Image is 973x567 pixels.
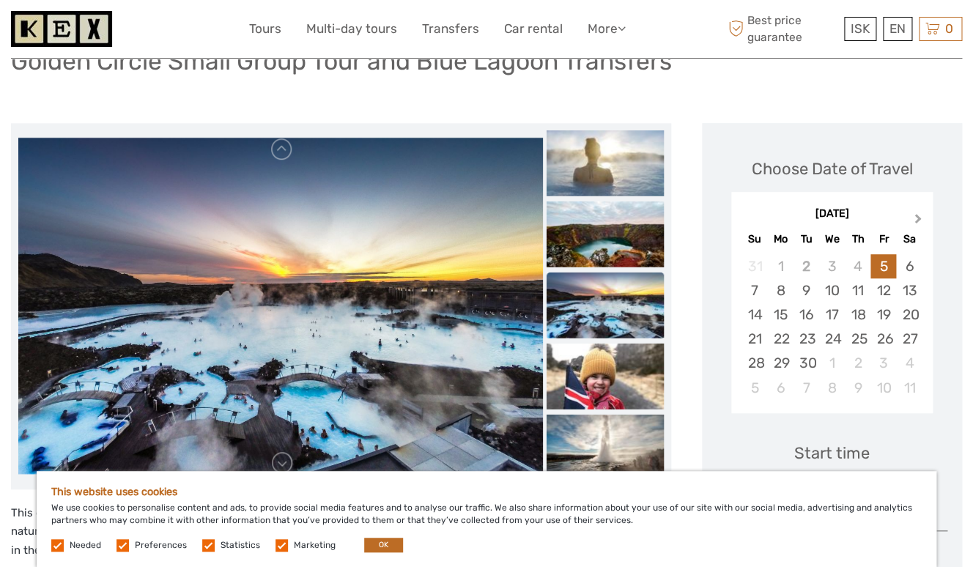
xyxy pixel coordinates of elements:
button: OK [364,538,403,552]
div: Choose Wednesday, September 24th, 2025 [819,327,845,351]
a: More [588,18,626,40]
label: Needed [70,539,101,552]
div: Choose Friday, September 19th, 2025 [870,303,896,327]
button: Open LiveChat chat widget [169,23,186,40]
div: Choose Thursday, September 18th, 2025 [845,303,870,327]
div: Choose Sunday, October 5th, 2025 [741,376,767,400]
div: Choose Tuesday, September 23rd, 2025 [793,327,819,351]
div: Choose Monday, September 8th, 2025 [768,278,793,303]
div: Choose Friday, September 5th, 2025 [870,254,896,278]
div: Choose Saturday, September 20th, 2025 [896,303,922,327]
button: Next Month [908,210,931,234]
div: Fr [870,229,896,249]
div: Choose Wednesday, October 1st, 2025 [819,351,845,375]
div: We [819,229,845,249]
div: Start time [794,442,870,464]
div: Choose Friday, September 12th, 2025 [870,278,896,303]
div: Not available Tuesday, September 2nd, 2025 [793,254,819,278]
div: Choose Sunday, September 28th, 2025 [741,351,767,375]
div: Not available Thursday, September 4th, 2025 [845,254,870,278]
div: Choose Saturday, September 13th, 2025 [896,278,922,303]
div: [DATE] [731,207,933,222]
div: Choose Saturday, October 4th, 2025 [896,351,922,375]
div: Not available Wednesday, September 3rd, 2025 [819,254,845,278]
div: Sa [896,229,922,249]
img: 978c16ad22d544b89a42f467f8c77504_slider_thumbnail.jpeg [547,272,664,338]
span: ISK [851,21,870,36]
div: Tu [793,229,819,249]
label: Preferences [135,539,187,552]
div: We use cookies to personalise content and ads, to provide social media features and to analyse ou... [37,471,936,567]
div: Choose Saturday, October 11th, 2025 [896,376,922,400]
div: Choose Sunday, September 21st, 2025 [741,327,767,351]
div: Choose Monday, September 15th, 2025 [768,303,793,327]
div: Choose Friday, October 3rd, 2025 [870,351,896,375]
div: Choose Monday, September 22nd, 2025 [768,327,793,351]
div: Not available Sunday, August 31st, 2025 [741,254,767,278]
div: Mo [768,229,793,249]
div: Choose Saturday, September 6th, 2025 [896,254,922,278]
div: Choose Thursday, September 25th, 2025 [845,327,870,351]
a: Car rental [504,18,563,40]
div: Choose Monday, September 29th, 2025 [768,351,793,375]
div: Choose Tuesday, September 16th, 2025 [793,303,819,327]
img: 978c16ad22d544b89a42f467f8c77504_main_slider.jpeg [18,138,543,475]
h1: Golden Circle Small Group Tour and Blue Lagoon Transfers [11,46,672,76]
img: a5cbb85d767842faa674212b711524a3_slider_thumbnail.jpeg [547,130,664,196]
p: This day is a combination of Iceland's most famous sites, conveniently paired to allow you to exp... [11,504,671,560]
div: Not available Monday, September 1st, 2025 [768,254,793,278]
div: Choose Tuesday, September 30th, 2025 [793,351,819,375]
div: Choose Date of Travel [752,157,913,180]
div: Choose Thursday, September 11th, 2025 [845,278,870,303]
div: Choose Thursday, October 2nd, 2025 [845,351,870,375]
label: Marketing [294,539,336,552]
img: 6d49c00112b74b31bfa50bef2b31d132_slider_thumbnail.jpeg [547,343,664,409]
span: 0 [943,21,955,36]
a: Transfers [422,18,479,40]
label: Statistics [221,539,260,552]
div: Choose Wednesday, September 10th, 2025 [819,278,845,303]
div: Su [741,229,767,249]
div: Choose Wednesday, October 8th, 2025 [819,376,845,400]
img: a32cc668ca9b4113b19b3963d1a940d3_slider_thumbnail.jpeg [547,414,664,480]
div: Choose Thursday, October 9th, 2025 [845,376,870,400]
a: Multi-day tours [306,18,397,40]
img: 50bb7699f75f44a2b113e80ed6048dc8_slider_thumbnail.jpeg [547,201,664,267]
div: Choose Monday, October 6th, 2025 [768,376,793,400]
div: Choose Saturday, September 27th, 2025 [896,327,922,351]
div: Choose Tuesday, September 9th, 2025 [793,278,819,303]
h5: This website uses cookies [51,486,922,498]
div: Choose Friday, October 10th, 2025 [870,376,896,400]
div: Th [845,229,870,249]
div: Choose Sunday, September 14th, 2025 [741,303,767,327]
div: Choose Friday, September 26th, 2025 [870,327,896,351]
span: Best price guarantee [725,12,841,45]
img: 1261-44dab5bb-39f8-40da-b0c2-4d9fce00897c_logo_small.jpg [11,11,112,47]
div: Choose Wednesday, September 17th, 2025 [819,303,845,327]
div: Choose Sunday, September 7th, 2025 [741,278,767,303]
p: We're away right now. Please check back later! [21,26,166,37]
a: Tours [249,18,281,40]
div: Choose Tuesday, October 7th, 2025 [793,376,819,400]
div: EN [883,17,912,41]
div: month 2025-09 [736,254,928,400]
